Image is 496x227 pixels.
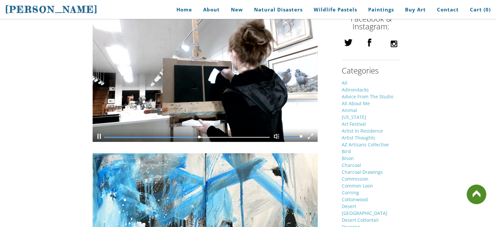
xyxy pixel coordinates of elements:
a: [PERSON_NAME] [5,3,98,16]
a: Artist In Residence [342,128,383,134]
a: Art Festival [342,121,366,127]
h2: Categories [342,67,400,78]
a: [US_STATE] [342,114,366,120]
a: All About Me [342,100,370,106]
a: Desert Cottontail [342,217,379,223]
a: Bison [342,155,354,161]
a: About [198,2,225,17]
a: [GEOGRAPHIC_DATA] [342,210,387,216]
a: Buy Art [400,2,431,17]
div: volume level [283,136,300,136]
a: Corning [342,189,359,196]
div: Video: croppedndpaintingsmall_432.mp4 [93,10,318,147]
a: Bird [342,148,351,154]
a: Desert [342,203,356,209]
div: video progress bar [104,136,270,138]
a: Natural Disasters [249,2,308,17]
a: Contact [432,2,464,17]
a: Paintings [363,2,399,17]
span: 0 [486,6,489,13]
img: facebook [367,39,375,46]
a: New [226,2,248,17]
a: Adirondacks [342,87,369,93]
a: All [342,80,347,86]
a: Home [167,2,197,17]
a: Animal [342,107,357,113]
a: Charcoal [342,162,361,168]
a: Commission [342,176,368,182]
a: Common Loon [342,183,373,189]
a: Artist Thoughts [342,135,375,141]
a: Cart (0) [465,2,491,17]
img: instagram [389,39,399,49]
a: AZ Artisans Collective [342,141,389,148]
a: Wildlife Pastels [309,2,362,17]
a: Charcoal Drawings [342,169,383,175]
a: Cottonwood [342,196,368,203]
span: [PERSON_NAME] [5,4,98,15]
a: Advice From The Studio [342,93,393,100]
img: twitter [344,39,352,46]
